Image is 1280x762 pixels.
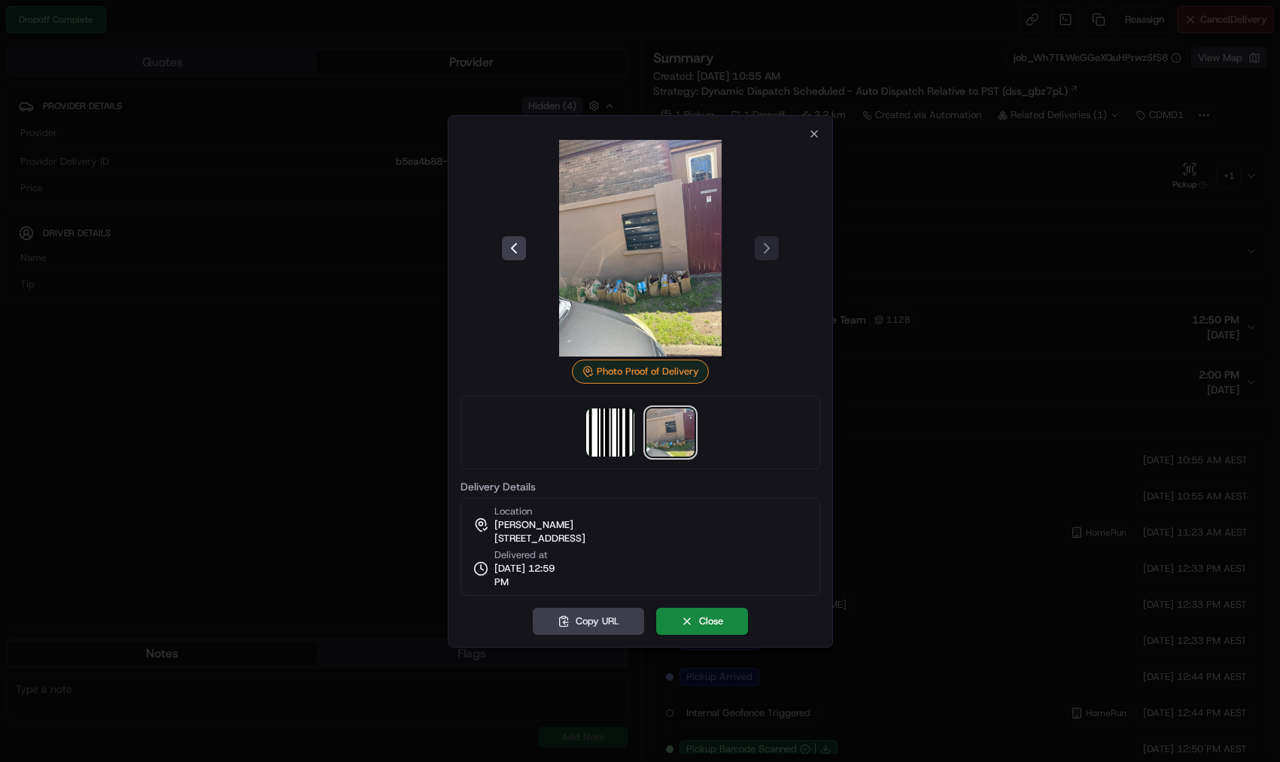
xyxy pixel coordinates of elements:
[533,608,644,635] button: Copy URL
[494,532,585,545] span: [STREET_ADDRESS]
[572,360,709,384] div: Photo Proof of Delivery
[494,562,564,589] span: [DATE] 12:59 PM
[656,608,748,635] button: Close
[532,140,749,357] img: photo_proof_of_delivery image
[494,548,564,562] span: Delivered at
[646,408,695,457] img: photo_proof_of_delivery image
[494,518,573,532] span: [PERSON_NAME]
[461,481,820,492] label: Delivery Details
[586,408,634,457] img: barcode_scan_on_pickup image
[494,505,532,518] span: Location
